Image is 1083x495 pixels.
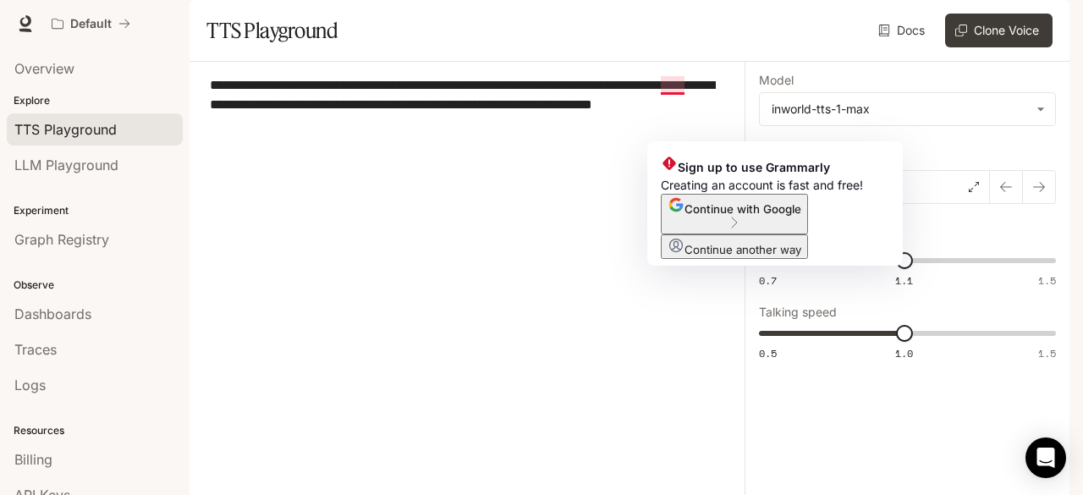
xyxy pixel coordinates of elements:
[1038,273,1056,288] span: 1.5
[70,17,112,31] p: Default
[206,14,338,47] h1: TTS Playground
[1038,346,1056,360] span: 1.5
[44,7,138,41] button: All workspaces
[759,346,777,360] span: 0.5
[760,93,1055,125] div: inworld-tts-1-max
[759,273,777,288] span: 0.7
[759,74,794,86] p: Model
[895,346,913,360] span: 1.0
[759,306,837,318] p: Talking speed
[875,14,932,47] a: Docs
[772,101,1028,118] div: inworld-tts-1-max
[945,14,1053,47] button: Clone Voice
[895,273,913,288] span: 1.1
[1025,437,1066,478] div: Open Intercom Messenger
